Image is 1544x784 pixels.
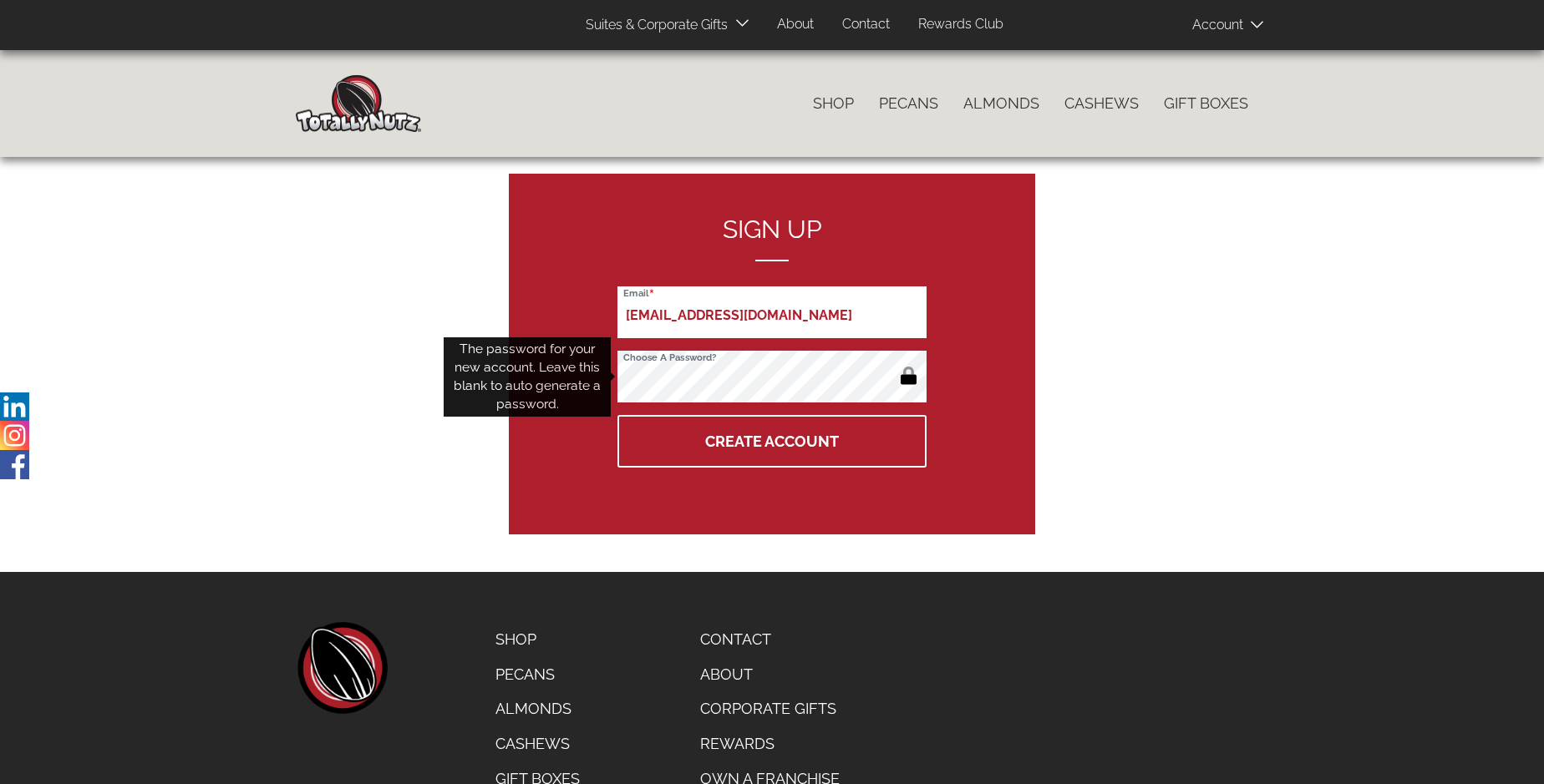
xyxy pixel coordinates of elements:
a: Shop [800,86,866,121]
a: Rewards [688,726,852,761]
a: Corporate Gifts [688,691,852,726]
a: Pecans [483,657,592,692]
button: Create Account [617,415,927,468]
input: Email [617,286,927,338]
a: Cashews [1052,86,1151,121]
a: Almonds [951,86,1052,121]
a: Contact [688,622,852,657]
a: Cashews [483,726,592,761]
a: About [764,8,826,41]
a: Shop [483,622,592,657]
a: Rewards Club [906,8,1016,41]
a: Suites & Corporate Gifts [573,9,733,42]
a: Contact [830,8,902,41]
a: About [688,657,852,692]
a: home [296,622,388,714]
h2: Sign up [617,215,927,261]
img: Home [296,75,421,132]
a: Pecans [866,86,951,121]
a: Almonds [483,691,592,726]
div: The password for your new account. Leave this blank to auto generate a password. [444,337,611,417]
a: Gift Boxes [1151,86,1261,121]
